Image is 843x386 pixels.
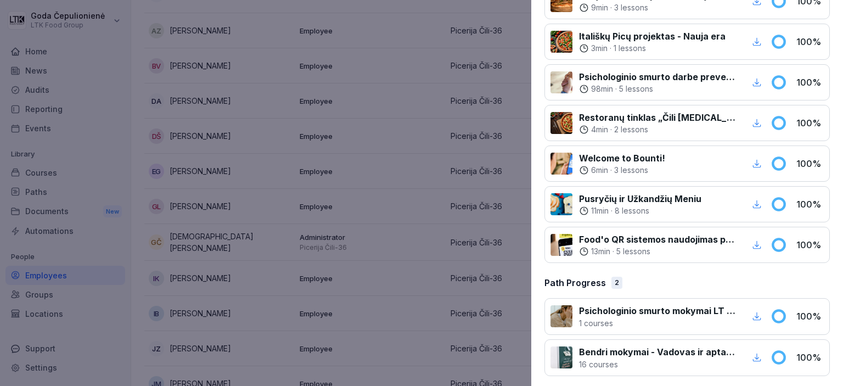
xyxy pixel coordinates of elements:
[579,317,737,329] p: 1 courses
[796,35,824,48] p: 100 %
[611,277,622,289] div: 2
[579,192,701,205] p: Pusryčių ir Užkandžių Meniu
[579,152,665,165] p: Welcome to Bounti!
[614,43,646,54] p: 1 lessons
[796,157,824,170] p: 100 %
[579,83,737,94] div: ·
[579,165,665,176] div: ·
[616,246,650,257] p: 5 lessons
[544,276,606,289] p: Path Progress
[579,205,701,216] div: ·
[579,304,737,317] p: Psichologinio smurto mokymai LT ir RU - visos pareigybės
[579,111,737,124] p: Restoranų tinklas „Čili [MEDICAL_DATA]" - Sėkmės istorija ir praktika
[614,165,648,176] p: 3 lessons
[579,30,726,43] p: Itališkų Picų projektas - Nauja era
[796,310,824,323] p: 100 %
[579,43,726,54] div: ·
[591,165,608,176] p: 6 min
[796,198,824,211] p: 100 %
[579,233,737,246] p: Food'o QR sistemos naudojimas padavėjams ir svečiams
[591,246,610,257] p: 13 min
[579,345,737,359] p: Bendri mokymai - Vadovas ir aptarnaujantis personalas
[615,205,649,216] p: 8 lessons
[579,359,737,370] p: 16 courses
[619,83,653,94] p: 5 lessons
[796,116,824,130] p: 100 %
[614,2,648,13] p: 3 lessons
[796,238,824,251] p: 100 %
[796,351,824,364] p: 100 %
[591,83,613,94] p: 98 min
[579,124,737,135] div: ·
[591,205,609,216] p: 11 min
[591,43,608,54] p: 3 min
[579,246,737,257] div: ·
[591,124,608,135] p: 4 min
[579,70,737,83] p: Psichologinio smurto darbe prevencijos mokymai
[796,76,824,89] p: 100 %
[614,124,648,135] p: 2 lessons
[591,2,608,13] p: 9 min
[579,2,722,13] div: ·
